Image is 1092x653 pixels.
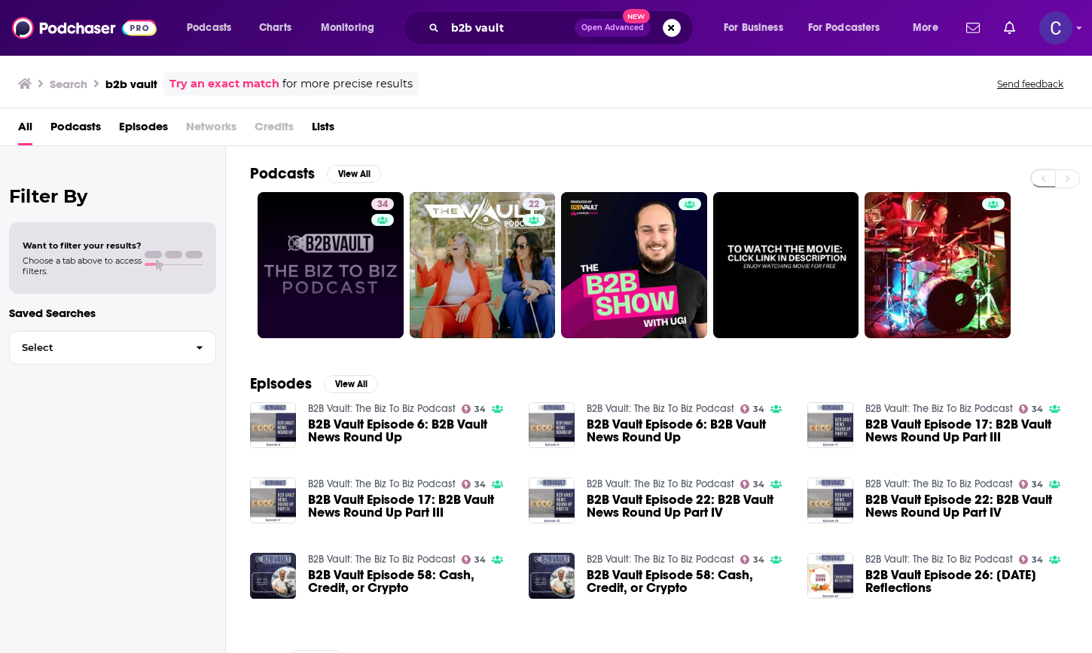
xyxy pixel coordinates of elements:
span: 34 [753,481,764,488]
button: open menu [713,16,802,40]
span: Monitoring [321,17,374,38]
span: 34 [1032,406,1043,413]
button: Send feedback [993,78,1068,90]
p: Saved Searches [9,306,216,320]
a: B2B Vault: The Biz To Biz Podcast [587,478,734,490]
a: Lists [312,114,334,145]
h2: Podcasts [250,164,315,183]
a: B2B Vault Episode 6: B2B Vault News Round Up [308,418,511,444]
span: Open Advanced [581,24,644,32]
span: More [913,17,938,38]
span: 34 [474,481,486,488]
img: B2B Vault Episode 22: B2B Vault News Round Up Part IV [529,478,575,523]
a: 22 [523,198,545,210]
button: open menu [798,16,902,40]
a: B2B Vault Episode 26: Thanksgiving Reflections [807,553,853,599]
button: Open AdvancedNew [575,19,651,37]
span: For Podcasters [808,17,880,38]
img: B2B Vault Episode 17: B2B Vault News Round Up Part III [807,402,853,448]
div: Search podcasts, credits, & more... [418,11,708,45]
a: Show notifications dropdown [998,15,1021,41]
span: Select [10,343,184,352]
a: 22 [410,192,556,338]
a: 34 [740,404,765,413]
button: View All [324,375,378,393]
a: PodcastsView All [250,164,381,183]
a: Episodes [119,114,168,145]
div: Keywords by Traffic [166,89,254,99]
h3: Search [50,77,87,91]
a: 34 [371,198,394,210]
a: B2B Vault: The Biz To Biz Podcast [587,402,734,415]
img: User Profile [1039,11,1072,44]
span: Want to filter your results? [23,240,142,251]
a: B2B Vault Episode 17: B2B Vault News Round Up Part III [308,493,511,519]
a: EpisodesView All [250,374,378,393]
a: 34 [462,480,487,489]
a: Try an exact match [169,75,279,93]
a: B2B Vault: The Biz To Biz Podcast [308,402,456,415]
span: Podcasts [187,17,231,38]
a: 34 [1019,480,1044,489]
img: B2B Vault Episode 6: B2B Vault News Round Up [529,402,575,448]
a: B2B Vault Episode 58: Cash, Credit, or Crypto [308,569,511,594]
span: 34 [474,406,486,413]
a: 34 [740,480,765,489]
a: B2B Vault Episode 58: Cash, Credit, or Crypto [529,553,575,599]
span: New [623,9,650,23]
a: B2B Vault: The Biz To Biz Podcast [587,553,734,566]
button: open menu [310,16,394,40]
img: B2B Vault Episode 22: B2B Vault News Round Up Part IV [807,478,853,523]
img: logo_orange.svg [24,24,36,36]
span: All [18,114,32,145]
a: B2B Vault: The Biz To Biz Podcast [865,553,1013,566]
img: Podchaser - Follow, Share and Rate Podcasts [12,14,157,42]
a: B2B Vault Episode 17: B2B Vault News Round Up Part III [865,418,1068,444]
span: 34 [1032,481,1043,488]
span: 34 [753,406,764,413]
a: Podcasts [50,114,101,145]
img: B2B Vault Episode 6: B2B Vault News Round Up [250,402,296,448]
span: Logged in as publicityxxtina [1039,11,1072,44]
button: Show profile menu [1039,11,1072,44]
a: B2B Vault Episode 22: B2B Vault News Round Up Part IV [865,493,1068,519]
button: View All [327,165,381,183]
div: v 4.0.24 [42,24,74,36]
a: 34 [462,404,487,413]
h2: Episodes [250,374,312,393]
span: 22 [529,197,539,212]
span: Choose a tab above to access filters. [23,255,142,276]
img: B2B Vault Episode 17: B2B Vault News Round Up Part III [250,478,296,523]
a: 34 [258,192,404,338]
a: Show notifications dropdown [960,15,986,41]
img: B2B Vault Episode 58: Cash, Credit, or Crypto [250,553,296,599]
input: Search podcasts, credits, & more... [445,16,575,40]
span: 34 [1032,557,1043,563]
a: B2B Vault: The Biz To Biz Podcast [308,553,456,566]
span: Networks [186,114,236,145]
span: B2B Vault Episode 58: Cash, Credit, or Crypto [587,569,789,594]
a: B2B Vault Episode 26: Thanksgiving Reflections [865,569,1068,594]
span: for more precise results [282,75,413,93]
span: Credits [255,114,294,145]
a: 34 [1019,404,1044,413]
a: B2B Vault: The Biz To Biz Podcast [865,402,1013,415]
div: Domain: [DOMAIN_NAME] [39,39,166,51]
a: B2B Vault Episode 22: B2B Vault News Round Up Part IV [587,493,789,519]
a: 34 [740,555,765,564]
a: 34 [462,555,487,564]
a: B2B Vault: The Biz To Biz Podcast [865,478,1013,490]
